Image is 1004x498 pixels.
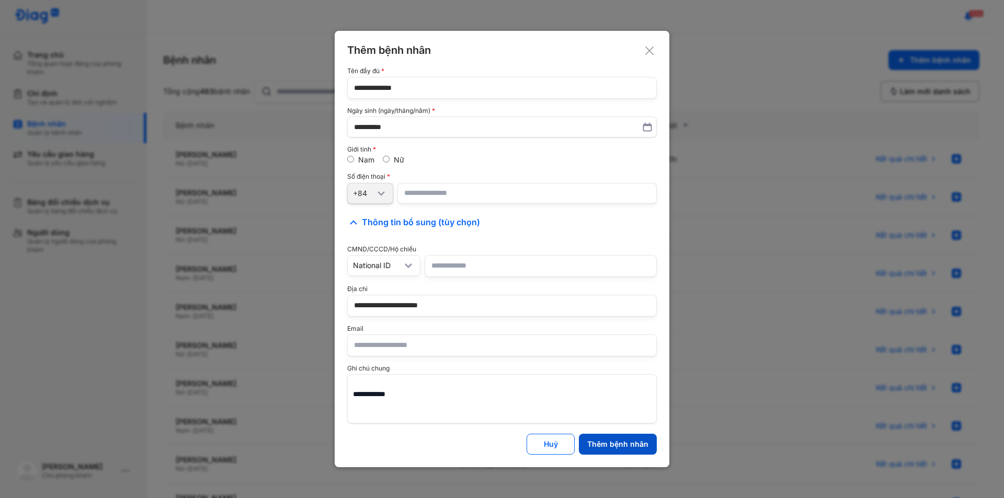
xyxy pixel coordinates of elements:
[527,434,575,455] button: Huỷ
[347,325,657,332] div: Email
[347,246,657,253] div: CMND/CCCD/Hộ chiếu
[347,107,657,114] div: Ngày sinh (ngày/tháng/năm)
[394,155,404,164] label: Nữ
[347,43,657,57] div: Thêm bệnh nhân
[587,439,648,449] div: Thêm bệnh nhân
[358,155,374,164] label: Nam
[347,173,657,180] div: Số điện thoại
[347,365,657,372] div: Ghi chú chung
[347,67,657,75] div: Tên đầy đủ
[579,434,657,455] button: Thêm bệnh nhân
[362,216,480,229] span: Thông tin bổ sung (tùy chọn)
[347,285,657,293] div: Địa chỉ
[347,146,657,153] div: Giới tính
[353,261,402,270] div: National ID
[353,189,375,198] div: +84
